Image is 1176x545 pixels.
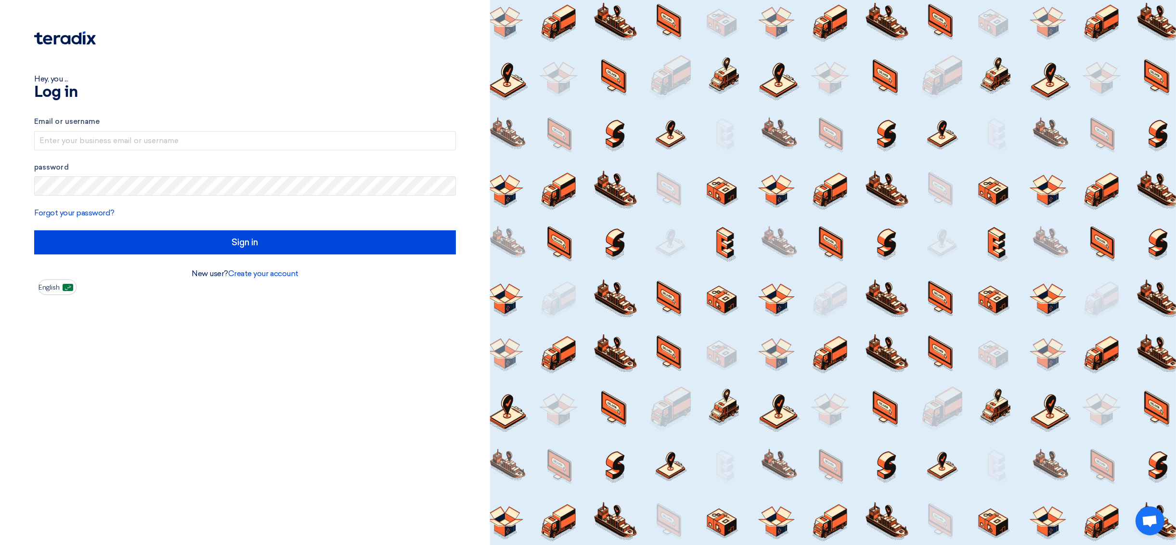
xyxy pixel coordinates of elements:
font: Log in [34,85,78,100]
font: English [39,283,60,292]
button: English [38,279,77,295]
a: Create your account [228,269,298,278]
font: Email or username [34,117,100,126]
font: New user? [192,269,228,278]
input: Enter your business email or username [34,131,456,150]
img: ar-AR.png [63,284,73,291]
a: Forgot your password? [34,208,115,217]
font: password [34,163,69,172]
font: Hey, you ... [34,74,68,83]
img: Teradix logo [34,31,96,45]
input: Sign in [34,230,456,254]
div: Open chat [1136,506,1164,535]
